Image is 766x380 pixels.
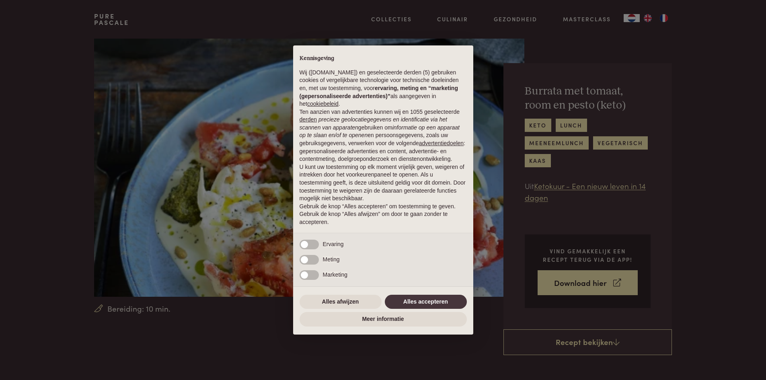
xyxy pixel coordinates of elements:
[300,124,460,139] em: informatie op een apparaat op te slaan en/of te openen
[300,203,467,226] p: Gebruik de knop “Alles accepteren” om toestemming te geven. Gebruik de knop “Alles afwijzen” om d...
[300,295,382,309] button: Alles afwijzen
[300,85,458,99] strong: ervaring, meting en “marketing (gepersonaliseerde advertenties)”
[300,163,467,203] p: U kunt uw toestemming op elk moment vrijelijk geven, weigeren of intrekken door het voorkeurenpan...
[300,116,317,124] button: derden
[300,69,467,108] p: Wij ([DOMAIN_NAME]) en geselecteerde derden (5) gebruiken cookies of vergelijkbare technologie vo...
[385,295,467,309] button: Alles accepteren
[323,256,340,263] span: Meting
[419,140,464,148] button: advertentiedoelen
[300,55,467,62] h2: Kennisgeving
[300,108,467,163] p: Ten aanzien van advertenties kunnen wij en 1055 geselecteerde gebruiken om en persoonsgegevens, z...
[300,116,447,131] em: precieze geolocatiegegevens en identificatie via het scannen van apparaten
[323,241,344,247] span: Ervaring
[307,101,339,107] a: cookiebeleid
[300,312,467,327] button: Meer informatie
[323,271,347,278] span: Marketing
